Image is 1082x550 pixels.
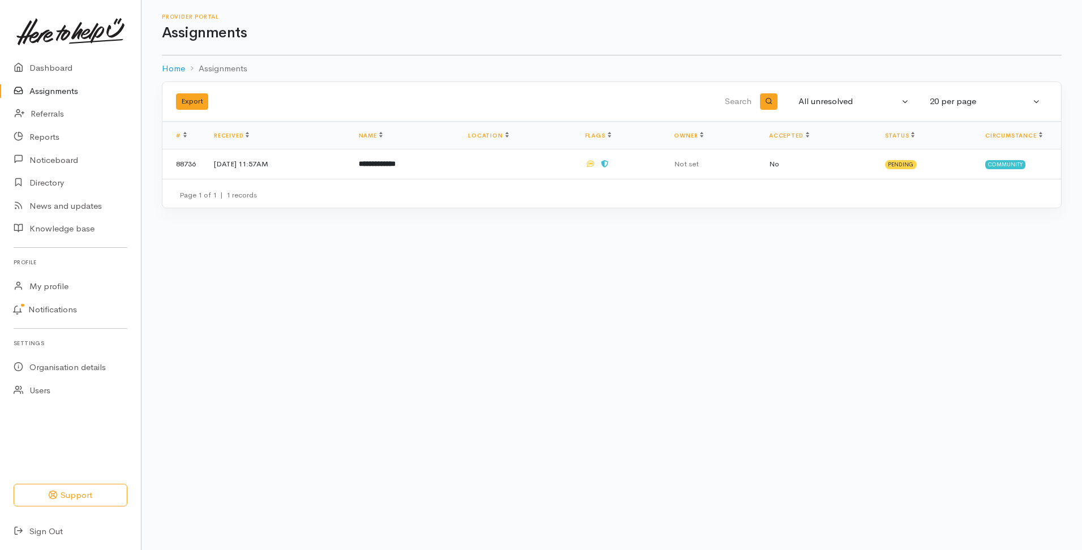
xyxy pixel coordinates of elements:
a: Home [162,62,185,75]
li: Assignments [185,62,247,75]
a: Location [468,132,508,139]
div: 20 per page [930,95,1031,108]
a: Flags [585,132,611,139]
div: All unresolved [798,95,899,108]
h6: Provider Portal [162,14,1062,20]
h1: Assignments [162,25,1062,41]
span: Pending [885,160,917,169]
a: Owner [674,132,703,139]
span: No [769,159,779,169]
a: Received [214,132,249,139]
h6: Settings [14,336,127,351]
h6: Profile [14,255,127,270]
button: Export [176,93,208,110]
nav: breadcrumb [162,55,1062,82]
small: Page 1 of 1 1 records [179,190,257,200]
button: 20 per page [923,91,1047,113]
span: Community [985,160,1025,169]
a: Status [885,132,915,139]
a: # [176,132,187,139]
a: Accepted [769,132,809,139]
span: | [220,190,223,200]
span: Not set [674,159,699,169]
a: Circumstance [985,132,1042,139]
input: Search [484,88,754,115]
td: [DATE] 11:57AM [205,149,350,179]
button: Support [14,484,127,507]
a: Name [359,132,383,139]
td: 88736 [162,149,205,179]
button: All unresolved [792,91,916,113]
